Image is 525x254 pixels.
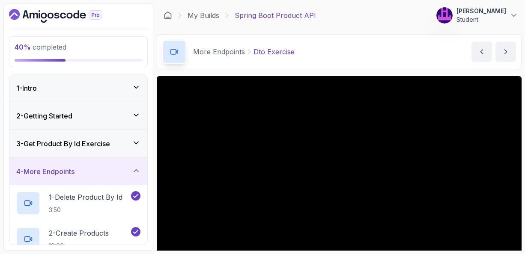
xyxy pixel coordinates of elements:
span: 40 % [15,43,31,51]
button: 4-More Endpoints [9,158,147,185]
h3: 3 - Get Product By Id Exercise [16,139,110,149]
p: Student [456,15,506,24]
h3: 4 - More Endpoints [16,166,75,177]
a: Dashboard [9,9,122,23]
button: 3-Get Product By Id Exercise [9,130,147,157]
p: [PERSON_NAME] [456,7,506,15]
p: 1 - Delete Product By Id [49,192,122,202]
a: Dashboard [164,11,172,20]
p: More Endpoints [193,47,245,57]
a: My Builds [188,10,219,21]
img: user profile image [436,7,453,24]
span: completed [15,43,66,51]
h3: 2 - Getting Started [16,111,72,121]
button: previous content [471,41,492,62]
p: Spring Boot Product API [235,10,316,21]
button: 1-Intro [9,74,147,102]
button: 2-Create Products10:00 [16,227,140,251]
button: 1-Delete Product By Id3:50 [16,191,140,215]
p: 2 - Create Products [49,228,109,238]
button: user profile image[PERSON_NAME]Student [436,7,518,24]
p: 10:00 [49,242,109,250]
p: 3:50 [49,206,122,214]
button: next content [495,41,516,62]
p: Dto Exercise [254,47,295,57]
h3: 1 - Intro [16,83,37,93]
button: 2-Getting Started [9,102,147,130]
